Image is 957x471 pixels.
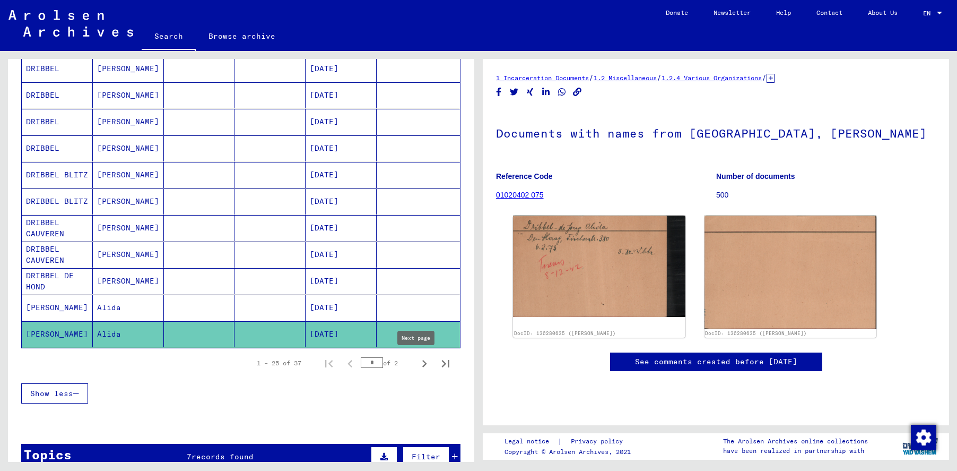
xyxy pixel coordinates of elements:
[496,74,589,82] a: 1 Incarceration Documents
[716,172,795,181] b: Number of documents
[910,424,936,450] div: Change consent
[93,162,164,188] mat-cell: [PERSON_NAME]
[306,242,377,268] mat-cell: [DATE]
[24,445,72,464] div: Topics
[93,242,164,268] mat-cell: [PERSON_NAME]
[8,10,133,37] img: Arolsen_neg.svg
[723,446,868,456] p: have been realized in partnership with
[704,216,877,329] img: 002.jpg
[22,242,93,268] mat-cell: DRIBBEL CAUVEREN
[93,56,164,82] mat-cell: [PERSON_NAME]
[93,321,164,347] mat-cell: Alida
[21,383,88,404] button: Show less
[493,85,504,99] button: Share on Facebook
[306,321,377,347] mat-cell: [DATE]
[509,85,520,99] button: Share on Twitter
[403,447,449,467] button: Filter
[900,433,940,459] img: yv_logo.png
[340,353,361,374] button: Previous page
[22,268,93,294] mat-cell: DRIBBEL DE HOND
[504,436,558,447] a: Legal notice
[30,389,73,398] span: Show less
[257,358,301,368] div: 1 – 25 of 37
[635,356,797,367] a: See comments created before [DATE]
[562,436,636,447] a: Privacy policy
[93,268,164,294] mat-cell: [PERSON_NAME]
[187,452,192,461] span: 7
[556,85,568,99] button: Share on WhatsApp
[572,85,583,99] button: Copy link
[318,353,340,374] button: First page
[306,295,377,321] mat-cell: [DATE]
[93,295,164,321] mat-cell: Alida
[22,215,93,241] mat-cell: DRIBBEL CAUVEREN
[22,321,93,347] mat-cell: [PERSON_NAME]
[22,109,93,135] mat-cell: DRIBBEL
[513,216,685,317] img: 001.jpg
[504,447,636,457] p: Copyright © Arolsen Archives, 2021
[414,353,435,374] button: Next page
[496,172,553,181] b: Reference Code
[412,452,440,461] span: Filter
[306,268,377,294] mat-cell: [DATE]
[192,452,254,461] span: records found
[142,23,196,51] a: Search
[306,82,377,108] mat-cell: [DATE]
[541,85,552,99] button: Share on LinkedIn
[589,73,594,82] span: /
[22,189,93,215] mat-cell: DRIBBEL BLITZ
[657,73,662,82] span: /
[525,85,536,99] button: Share on Xing
[306,109,377,135] mat-cell: [DATE]
[496,191,544,199] a: 01020402 075
[716,190,936,201] p: 500
[762,73,767,82] span: /
[662,74,762,82] a: 1.2.4 Various Organizations
[306,215,377,241] mat-cell: [DATE]
[22,295,93,321] mat-cell: [PERSON_NAME]
[911,425,936,450] img: Change consent
[93,109,164,135] mat-cell: [PERSON_NAME]
[22,82,93,108] mat-cell: DRIBBEL
[504,436,636,447] div: |
[705,330,807,336] a: DocID: 130280635 ([PERSON_NAME])
[93,189,164,215] mat-cell: [PERSON_NAME]
[22,56,93,82] mat-cell: DRIBBEL
[93,215,164,241] mat-cell: [PERSON_NAME]
[594,74,657,82] a: 1.2 Miscellaneous
[361,358,414,368] div: of 2
[723,436,868,446] p: The Arolsen Archives online collections
[923,10,935,17] span: EN
[22,135,93,161] mat-cell: DRIBBEL
[435,353,456,374] button: Last page
[306,162,377,188] mat-cell: [DATE]
[22,162,93,188] mat-cell: DRIBBEL BLITZ
[93,82,164,108] mat-cell: [PERSON_NAME]
[93,135,164,161] mat-cell: [PERSON_NAME]
[306,189,377,215] mat-cell: [DATE]
[514,330,616,336] a: DocID: 130280635 ([PERSON_NAME])
[306,135,377,161] mat-cell: [DATE]
[196,23,288,49] a: Browse archive
[496,109,936,156] h1: Documents with names from [GEOGRAPHIC_DATA], [PERSON_NAME]
[306,56,377,82] mat-cell: [DATE]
